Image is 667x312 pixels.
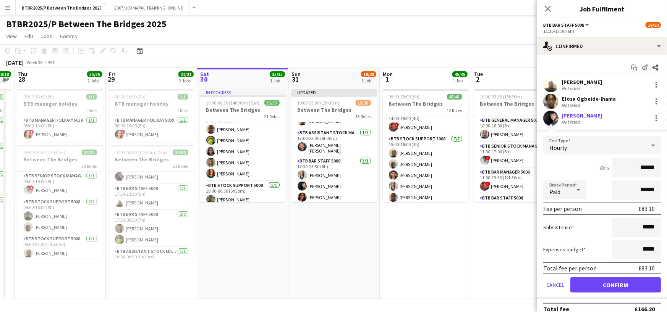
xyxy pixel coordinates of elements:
app-job-card: 08:00-16:00 (8h)1/1BTB manager holiday1 RoleBTB Manager Holiday 50391/108:00-16:00 (8h)![PERSON_N... [109,89,194,142]
span: 45/45 [452,71,468,77]
span: ! [486,156,491,160]
h3: Between The Bridges [18,156,103,163]
div: 11:30-17:30 (6h) [543,28,661,34]
span: View [6,33,17,40]
h3: Job Fulfilment [537,4,667,14]
div: Efosa Ogbeide-Ihama [562,95,616,102]
span: 35/35 [270,71,285,77]
span: ! [486,182,491,186]
span: 34/34 [82,150,97,155]
h3: Between The Bridges [474,100,560,107]
span: ! [121,130,125,134]
div: Updated [291,89,377,95]
button: BTBR2025/P Between The Bridges 2025 [16,0,108,15]
span: 13 Roles [356,114,371,119]
span: Sun [291,71,301,77]
app-job-card: 09:00-23:30 (14h30m)34/34Between The Bridges20 RolesBTB Senior Stock Manager 50061/109:00-18:00 (... [18,145,103,258]
a: View [3,31,20,41]
app-card-role: BTB Bar Staff 50083/317:30-23:30 (6h)[PERSON_NAME][PERSON_NAME][PERSON_NAME] [291,157,377,205]
div: 1 Job [270,78,285,84]
div: Fee per person [543,205,582,212]
span: ! [29,130,34,134]
app-card-role: BTB Manager Holiday 50391/108:00-16:00 (8h)![PERSON_NAME] [109,116,194,142]
span: 1 Role [86,108,97,113]
div: £83.10 [638,205,655,212]
span: 20 Roles [82,163,97,169]
span: 08:00-16:00 (8h) [24,94,55,100]
h3: BTB manager holiday [109,100,194,107]
span: Week 35 [25,60,44,65]
a: Comms [57,31,80,41]
span: 08:00-16:00 (8h) [115,94,146,100]
span: Edit [24,33,33,40]
span: 28 [16,75,27,84]
span: 1/1 [86,94,97,100]
app-card-role: BTB Bar Manager 50061/117:00-00:30 (7h30m)[PERSON_NAME] [109,158,194,184]
span: 10:00-23:30 (13h30m) [480,94,522,100]
div: 1 Job [453,78,467,84]
button: Cancel [543,277,567,293]
span: 45/45 [447,94,462,100]
button: BTB Bar Staff 5008 [543,22,590,28]
app-job-card: 08:00-16:00 (8h)1/1BTB manager holiday1 RoleBTB Manager Holiday 50391/108:00-16:00 (8h)![PERSON_N... [18,89,103,142]
span: 10:00-23:30 (13h30m) [298,100,340,106]
a: Edit [21,31,36,41]
button: Confirm [570,277,661,293]
div: Confirmed [537,37,667,55]
h3: Between The Bridges [383,100,468,107]
app-card-role: BTB Stock support 50081/109:00-22:30 (13h30m)[PERSON_NAME] [18,235,103,261]
app-card-role: BTB Stock support 50087/715:00-18:00 (3h)[PERSON_NAME][PERSON_NAME][PERSON_NAME][PERSON_NAME][PER... [383,135,468,227]
div: 6h x [600,164,609,171]
div: [PERSON_NAME] [562,112,602,119]
span: 09:00-18:00 (9h) [389,94,420,100]
span: Mon [383,71,393,77]
h3: Between The Bridges [109,156,194,163]
app-card-role: BTB Senior Stock Manager 50061/111:00-17:00 (6h)![PERSON_NAME] [474,142,560,168]
app-job-card: 10:00-00:30 (14h30m) (Sat)30/30Between The Bridges21 Roles[PERSON_NAME]BTB Bar Manager 50061/117:... [109,145,194,258]
span: 12 Roles [447,108,462,113]
app-card-role: BTB Bar Staff 50085/517:30-00:30 (7h)[PERSON_NAME][PERSON_NAME][PERSON_NAME][PERSON_NAME][PERSON_... [200,111,286,181]
span: 19/20 [646,22,661,28]
span: 19/20 [356,100,371,106]
div: In progress [200,89,286,95]
div: [PERSON_NAME] [562,79,602,85]
div: 2 Jobs [87,78,102,84]
app-job-card: In progress10:00-00:30 (14h30m) (Sun)35/35Between The Bridges21 Roles[PERSON_NAME][PERSON_NAME]BT... [200,89,286,202]
h1: BTBR2025/P Between The Bridges 2025 [6,18,167,30]
span: 1/1 [178,94,188,100]
h3: Between The Bridges [291,106,377,113]
div: Not rated [562,85,581,91]
span: 1 Role [177,108,188,113]
span: Hourly [549,144,567,151]
span: 35/35 [87,71,102,77]
span: 21 Roles [173,163,188,169]
app-card-role: BTB General Manager 50391/110:00-18:00 (8h)[PERSON_NAME] [474,116,560,142]
app-card-role: BTB Bar Staff 50081/117:30-23:30 (6h)[PERSON_NAME] [109,184,194,210]
div: 09:00-18:00 (9h)45/45Between The Bridges12 Roles14:00-18:00 (4h)[PERSON_NAME] [PERSON_NAME]BTB Ba... [383,89,468,202]
span: 31/31 [178,71,194,77]
span: 31 [290,75,301,84]
app-card-role: BTB Assistant Stock Manager 50061/117:00-23:30 (6h30m)[PERSON_NAME] [PERSON_NAME] [291,129,377,157]
span: 35/35 [264,100,280,106]
span: 09:00-23:30 (14h30m) [24,150,66,155]
span: 2 [473,75,483,84]
a: Jobs [38,31,55,41]
span: Sat [200,71,209,77]
app-job-card: 10:00-23:30 (13h30m)12/12Between The Bridges12 RolesBTB General Manager 50391/110:00-18:00 (8h)[P... [474,89,560,202]
span: Comms [60,33,77,40]
div: BST [47,60,55,65]
app-job-card: Updated10:00-23:30 (13h30m)19/20Between The Bridges13 Roles![PERSON_NAME]BTB Stock support 50081/... [291,89,377,202]
span: ! [29,185,34,190]
span: Thu [18,71,27,77]
app-card-role: BTB Bar Staff 50082/217:30-00:30 (7h)[PERSON_NAME][PERSON_NAME] [109,210,194,247]
div: [DATE] [6,59,24,66]
label: Expenses budget [543,246,586,253]
span: Jobs [41,33,52,40]
span: ! [395,122,399,127]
